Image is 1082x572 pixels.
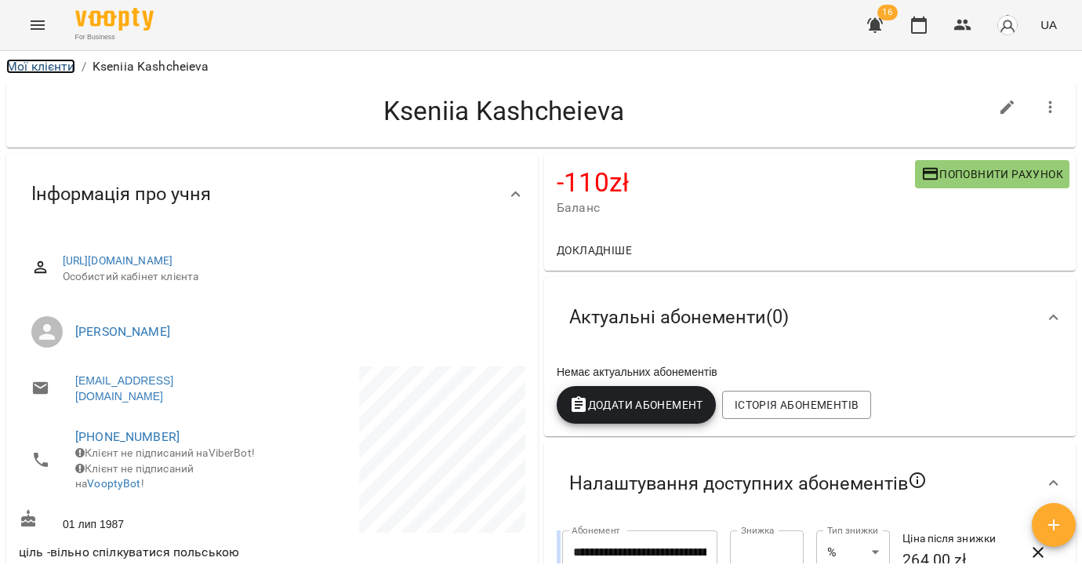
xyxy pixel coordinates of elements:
[735,395,859,414] span: Історія абонементів
[16,506,272,535] div: 01 лип 1987
[902,530,1020,548] h6: Ціна після знижки
[31,182,211,206] span: Інформація про учня
[908,471,927,490] svg: Якщо не обрано жодного, клієнт зможе побачити всі публічні абонементи
[6,154,538,235] div: Інформація про учня
[19,95,989,127] h4: Kseniia Kashcheieva
[63,269,513,285] span: Особистий кабінет клієнта
[554,361,1066,383] div: Немає актуальних абонементів
[75,373,256,404] a: [EMAIL_ADDRESS][DOMAIN_NAME]
[75,429,180,444] a: [PHONE_NUMBER]
[569,305,789,330] span: Актуальні абонементи ( 0 )
[87,477,140,490] a: VooptyBot
[557,199,915,217] span: Баланс
[557,386,716,424] button: Додати Абонемент
[82,57,86,76] li: /
[1034,10,1063,39] button: UA
[557,241,632,260] span: Докладніше
[6,59,75,74] a: Мої клієнти
[93,57,209,76] p: Kseniia Kashcheieva
[722,391,871,419] button: Історія абонементів
[6,57,1076,76] nav: breadcrumb
[75,324,170,339] a: [PERSON_NAME]
[75,32,154,42] span: For Business
[569,471,927,496] span: Налаштування доступних абонементів
[557,166,915,199] h4: -110 zł
[921,165,1063,184] span: Поповнити рахунок
[544,443,1076,524] div: Налаштування доступних абонементів
[550,236,638,264] button: Докладніше
[63,254,173,267] a: [URL][DOMAIN_NAME]
[544,277,1076,358] div: Актуальні абонементи(0)
[19,6,56,44] button: Menu
[877,5,898,20] span: 16
[997,14,1018,36] img: avatar_s.png
[75,462,194,490] span: Клієнт не підписаний на !
[569,395,703,414] span: Додати Абонемент
[1040,16,1057,33] span: UA
[75,8,154,31] img: Voopty Logo
[902,548,1020,572] h6: 264.00 zł
[915,160,1069,188] button: Поповнити рахунок
[75,446,255,459] span: Клієнт не підписаний на ViberBot!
